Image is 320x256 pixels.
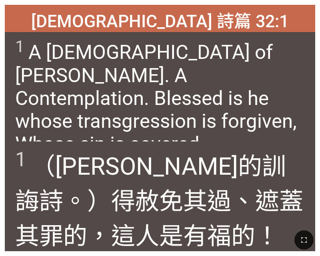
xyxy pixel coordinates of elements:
wh1732: 的訓誨詩 [15,152,303,250]
wh3680: 其罪 [15,222,279,250]
wh2401: 的，這人是有福的 [63,222,279,250]
sup: 1 [15,37,24,56]
span: A [DEMOGRAPHIC_DATA] of [PERSON_NAME]. A Contemplation. Blessed is he whose transgression is forg... [15,37,305,155]
span: [DEMOGRAPHIC_DATA] 詩篇 32:1 [31,7,289,32]
span: （[PERSON_NAME] [15,147,305,251]
wh835: ！ [255,222,279,250]
wh4905: 。）得赦免 [15,187,303,250]
sup: 1 [15,148,26,171]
